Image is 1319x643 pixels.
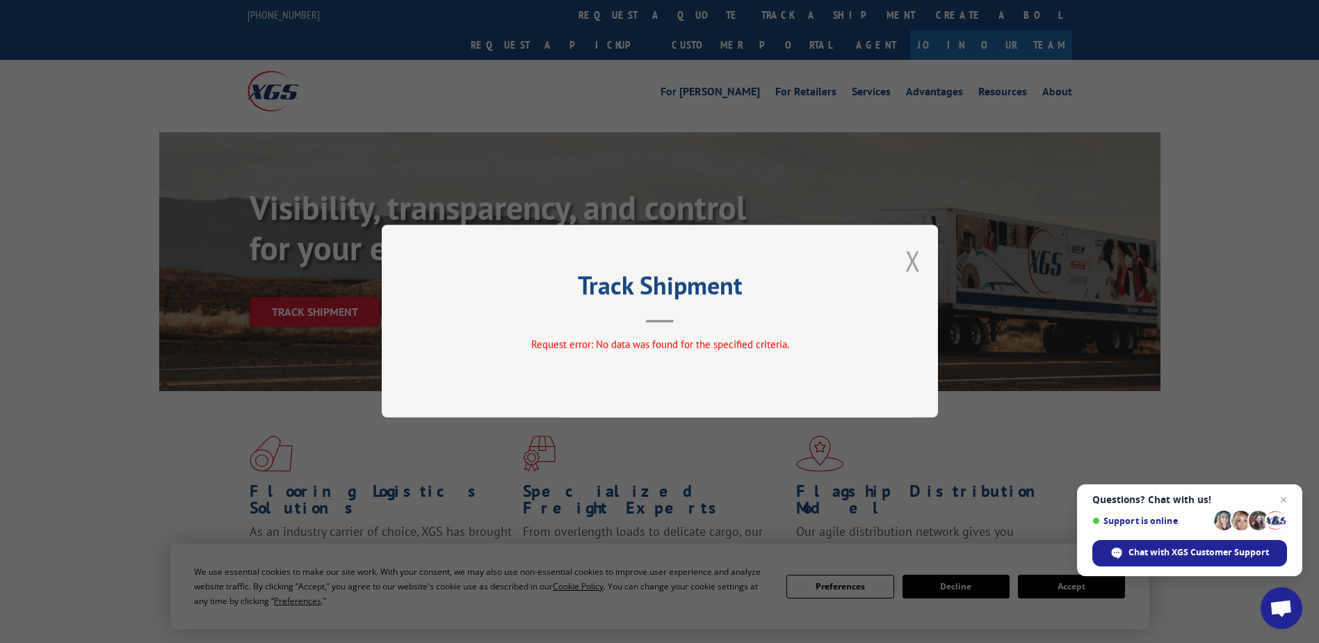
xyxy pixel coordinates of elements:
[1092,540,1287,566] div: Chat with XGS Customer Support
[1092,494,1287,505] span: Questions? Chat with us!
[451,276,868,302] h2: Track Shipment
[905,242,921,279] button: Close modal
[1128,546,1269,559] span: Chat with XGS Customer Support
[1275,491,1292,508] span: Close chat
[1261,587,1302,629] div: Open chat
[531,338,788,351] span: Request error: No data was found for the specified criteria.
[1092,516,1209,526] span: Support is online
